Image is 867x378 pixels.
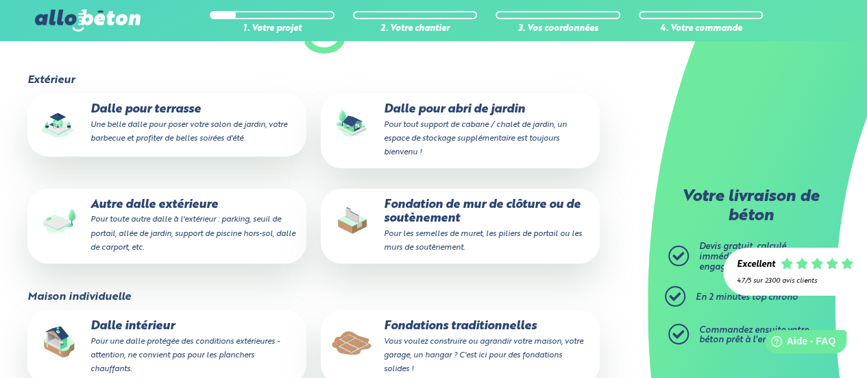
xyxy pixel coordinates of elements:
img: final_use.values.outside_slab [37,198,81,242]
img: final_use.values.terrace [37,103,81,147]
img: final_use.values.garden_shed [330,103,374,147]
div: 3. Vos coordonnées [496,24,620,34]
small: Pour une dalle protégée des conditions extérieures - attention, ne convient pas pour les plancher... [90,338,280,373]
p: Dalle intérieur [37,320,297,375]
p: Fondation de mur de clôture ou de soutènement [330,198,590,254]
small: Pour tout support de cabane / chalet de jardin, un espace de stockage supplémentaire est toujours... [384,121,567,156]
div: Excellent [737,260,775,270]
legend: Maison individuelle [27,291,131,303]
img: final_use.values.traditional_fundations [330,320,374,364]
iframe: Help widget launcher [745,324,852,363]
img: final_use.values.inside_slab [37,320,81,364]
p: Dalle pour abri de jardin [330,103,590,158]
p: Fondations traditionnelles [330,320,590,375]
small: Pour les semelles de muret, les piliers de portail ou les murs de soutènement. [384,230,582,252]
img: final_use.values.closing_wall_fundation [330,198,374,242]
p: Dalle pour terrasse [37,103,297,145]
div: 1. Votre projet [210,24,334,34]
div: 4. Votre commande [639,24,764,34]
small: Une belle dalle pour poser votre salon de jardin, votre barbecue et profiter de belles soirées d'... [90,121,287,143]
span: Commandez ensuite votre béton prêt à l'emploi [699,326,809,345]
div: 2. Votre chantier [353,24,478,34]
span: En 2 minutes top chrono [696,293,798,302]
p: Votre livraison de béton [672,188,829,226]
span: Devis gratuit, calculé immédiatement et sans engagement [699,242,798,271]
legend: Extérieur [27,74,75,86]
small: Pour toute autre dalle à l'extérieur : parking, seuil de portail, allée de jardin, support de pis... [90,215,295,251]
div: 4.7/5 sur 2300 avis clients [737,277,853,285]
small: Vous voulez construire ou agrandir votre maison, votre garage, un hangar ? C'est ici pour des fon... [384,338,583,373]
img: allobéton [35,10,141,32]
p: Autre dalle extérieure [37,198,297,254]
